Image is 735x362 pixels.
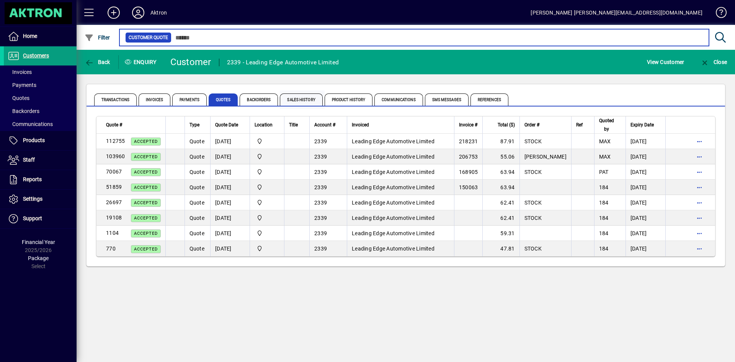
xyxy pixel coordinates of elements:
td: 63.94 [482,164,519,180]
td: [DATE] [626,226,665,241]
span: Quote [189,138,204,144]
span: Quote [189,154,204,160]
td: [DATE] [210,226,250,241]
span: Leading Edge Automotive Limited [352,200,434,206]
span: 184 [599,215,609,221]
span: 70067 [106,169,122,175]
a: Reports [4,170,77,189]
span: Back [85,59,110,65]
span: Quote [189,184,204,190]
button: More options [693,181,706,193]
td: [DATE] [626,180,665,195]
div: Quote Date [215,121,245,129]
button: Add [101,6,126,20]
td: 206753 [454,149,483,164]
span: Ref [576,121,583,129]
div: Enquiry [119,56,165,68]
span: Financial Year [22,239,55,245]
span: PAT [599,169,609,175]
div: Aktron [150,7,167,19]
button: More options [693,227,706,239]
td: 63.94 [482,180,519,195]
span: Quote [189,169,204,175]
span: 184 [599,200,609,206]
div: Account # [314,121,342,129]
span: Filter [85,34,110,41]
span: Quoted by [599,116,614,133]
span: Central [255,198,279,207]
span: Communications [374,93,423,106]
span: ACCEPTED [134,154,158,159]
span: 26697 [106,199,122,205]
span: Sales History [280,93,322,106]
a: Products [4,131,77,150]
span: 103960 [106,153,125,159]
span: Leading Edge Automotive Limited [352,184,434,190]
td: [DATE] [210,149,250,164]
span: Product History [325,93,373,106]
td: 62.41 [482,210,519,226]
span: ACCEPTED [134,170,158,175]
span: Leading Edge Automotive Limited [352,169,434,175]
td: [DATE] [626,241,665,256]
span: Quote [189,200,204,206]
button: More options [693,166,706,178]
span: Reports [23,176,42,182]
a: Support [4,209,77,228]
span: View Customer [647,56,684,68]
span: Invoices [8,69,32,75]
div: Order # [524,121,567,129]
span: Central [255,229,279,238]
a: Payments [4,79,77,92]
span: Quote [189,230,204,236]
span: Quotes [8,95,29,101]
span: STOCK [524,246,542,252]
span: 2339 [314,138,327,144]
td: [DATE] [626,164,665,180]
span: STOCK [524,215,542,221]
div: Expiry Date [630,121,661,129]
div: Customer [170,56,211,68]
span: MAX [599,138,611,144]
span: Central [255,244,279,253]
td: 55.06 [482,149,519,164]
span: Invoices [139,93,170,106]
span: Type [189,121,199,129]
span: Leading Edge Automotive Limited [352,246,434,252]
span: Title [289,121,298,129]
div: Title [289,121,305,129]
td: 150063 [454,180,483,195]
span: 184 [599,230,609,236]
span: Close [700,59,727,65]
span: SMS Messages [425,93,469,106]
span: 770 [106,246,116,252]
td: [DATE] [626,195,665,210]
button: More options [693,151,706,163]
td: 59.31 [482,226,519,241]
button: Profile [126,6,150,20]
span: 2339 [314,246,327,252]
span: ACCEPTED [134,185,158,190]
span: Customer Quote [129,34,168,41]
span: Backorders [8,108,39,114]
button: Close [698,55,729,69]
span: Order # [524,121,539,129]
a: Knowledge Base [710,2,725,26]
span: 112755 [106,138,125,144]
span: Leading Edge Automotive Limited [352,154,434,160]
span: 2339 [314,230,327,236]
span: Invoice # [459,121,477,129]
button: Filter [83,31,112,44]
span: Quote [189,215,204,221]
span: Central [255,137,279,146]
a: Backorders [4,105,77,118]
span: STOCK [524,169,542,175]
td: [DATE] [210,180,250,195]
span: Leading Edge Automotive Limited [352,230,434,236]
span: Expiry Date [630,121,654,129]
span: Settings [23,196,42,202]
td: [DATE] [626,134,665,149]
span: 184 [599,184,609,190]
span: ACCEPTED [134,247,158,252]
td: 218231 [454,134,483,149]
